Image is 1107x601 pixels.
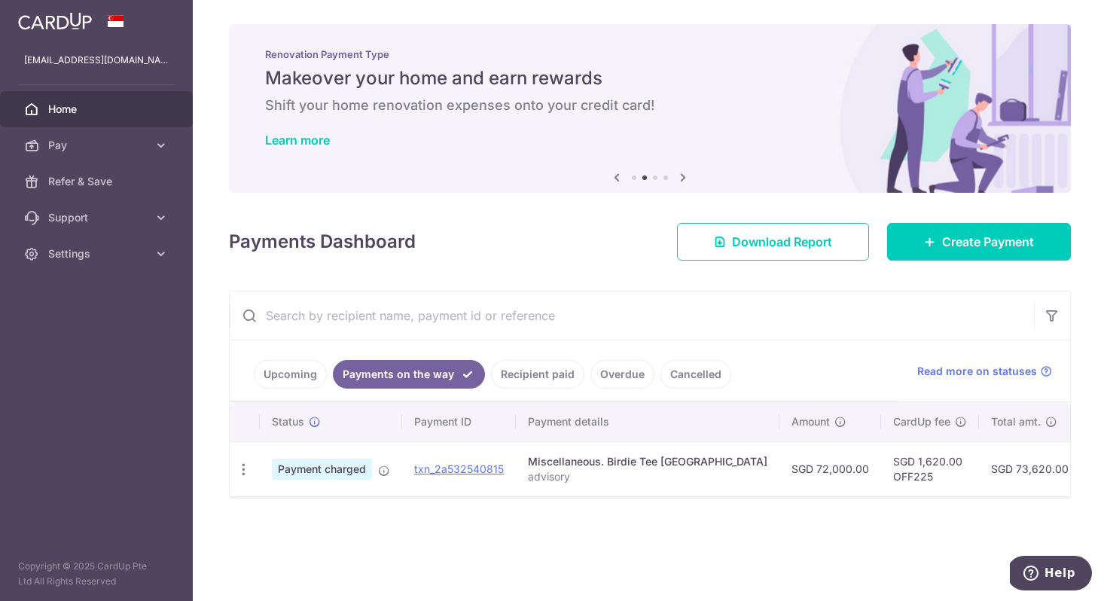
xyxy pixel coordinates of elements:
span: Pay [48,138,148,153]
a: Overdue [590,360,654,389]
span: Home [48,102,148,117]
a: Create Payment [887,223,1071,261]
p: [EMAIL_ADDRESS][DOMAIN_NAME] [24,53,169,68]
p: Renovation Payment Type [265,48,1035,60]
a: Read more on statuses [917,364,1052,379]
a: Cancelled [660,360,731,389]
h6: Shift your home renovation expenses onto your credit card! [265,96,1035,114]
span: CardUp fee [893,414,950,429]
p: advisory [528,469,767,484]
a: Recipient paid [491,360,584,389]
th: Payment details [516,402,779,441]
img: Renovation banner [229,24,1071,193]
a: txn_2a532540815 [414,462,504,475]
span: Create Payment [942,233,1034,251]
span: Read more on statuses [917,364,1037,379]
td: SGD 72,000.00 [779,441,881,496]
span: Payment charged [272,459,372,480]
td: SGD 1,620.00 OFF225 [881,441,979,496]
input: Search by recipient name, payment id or reference [230,291,1034,340]
h4: Payments Dashboard [229,228,416,255]
span: Amount [791,414,830,429]
a: Upcoming [254,360,327,389]
span: Total amt. [991,414,1041,429]
span: Status [272,414,304,429]
span: Support [48,210,148,225]
td: SGD 73,620.00 [979,441,1081,496]
a: Download Report [677,223,869,261]
span: Refer & Save [48,174,148,189]
th: Payment ID [402,402,516,441]
h5: Makeover your home and earn rewards [265,66,1035,90]
a: Payments on the way [333,360,485,389]
a: Learn more [265,133,330,148]
span: Download Report [732,233,832,251]
img: CardUp [18,12,92,30]
iframe: Opens a widget where you can find more information [1010,556,1092,593]
span: Settings [48,246,148,261]
div: Miscellaneous. Birdie Tee [GEOGRAPHIC_DATA] [528,454,767,469]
